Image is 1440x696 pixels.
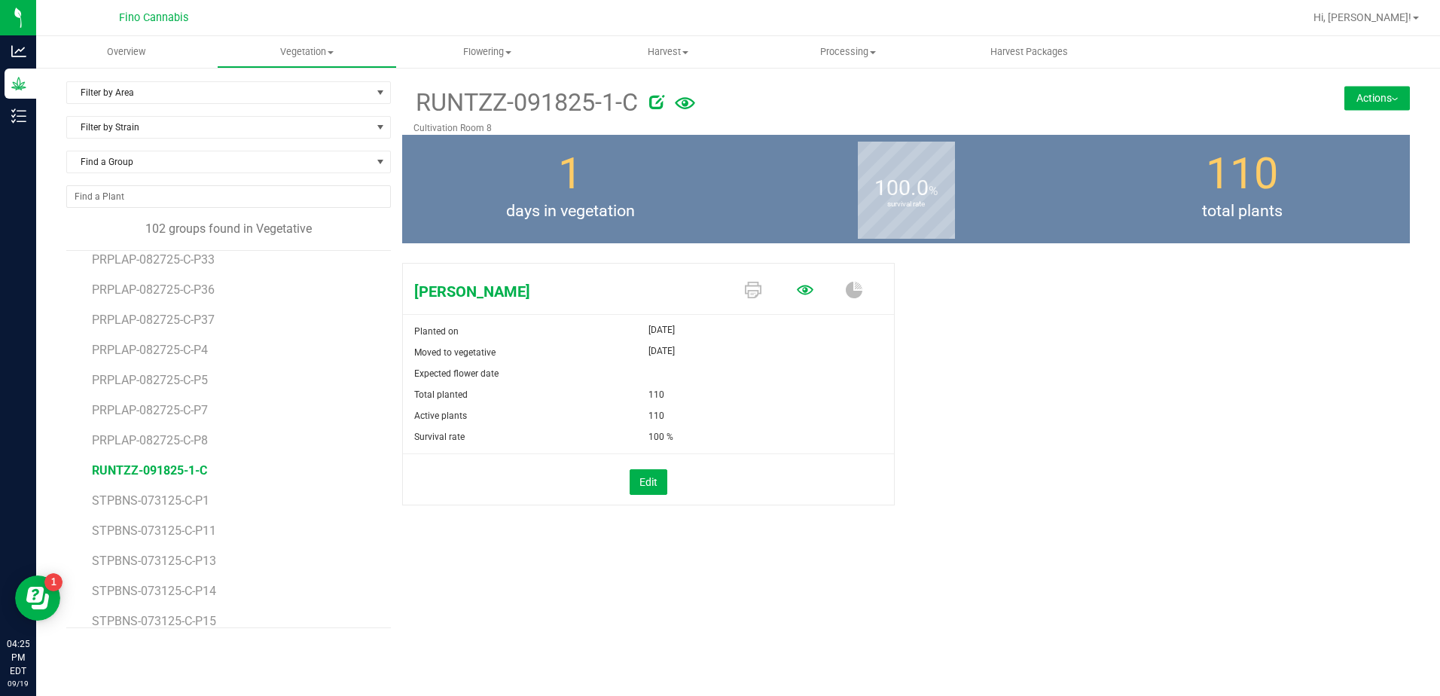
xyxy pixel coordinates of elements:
[67,82,371,103] span: Filter by Area
[1313,11,1411,23] span: Hi, [PERSON_NAME]!
[92,493,209,508] span: STPBNS-073125-C-P1
[11,108,26,124] inline-svg: Inventory
[7,637,29,678] p: 04:25 PM EDT
[92,282,215,297] span: PRPLAP-082725-C-P36
[414,326,459,337] span: Planted on
[1344,86,1410,110] button: Actions
[414,411,467,421] span: Active plants
[648,426,673,447] span: 100 %
[67,186,390,207] input: NO DATA FOUND
[11,76,26,91] inline-svg: Grow
[1085,135,1399,243] group-info-box: Total number of plants
[1206,148,1278,199] span: 110
[92,403,208,417] span: PRPLAP-082725-C-P7
[119,11,188,24] span: Fino Cannabis
[759,45,938,59] span: Processing
[758,36,939,68] a: Processing
[92,313,215,327] span: PRPLAP-082725-C-P37
[648,384,664,405] span: 110
[92,252,215,267] span: PRPLAP-082725-C-P33
[402,199,738,223] span: days in vegetation
[558,148,582,199] span: 1
[92,433,208,447] span: PRPLAP-082725-C-P8
[749,135,1063,243] group-info-box: Survival rate
[66,220,391,238] div: 102 groups found in Vegetative
[578,45,758,59] span: Harvest
[44,573,63,591] iframe: Resource center unread badge
[414,389,468,400] span: Total planted
[92,554,216,568] span: STPBNS-073125-C-P13
[578,36,758,68] a: Harvest
[92,584,216,598] span: STPBNS-073125-C-P14
[403,280,730,303] span: Runtz
[92,463,207,478] span: RUNTZZ-091825-1-C
[630,469,667,495] button: Edit
[648,405,664,426] span: 110
[92,373,208,387] span: PRPLAP-082725-C-P5
[371,82,390,103] span: select
[648,321,675,339] span: [DATE]
[414,347,496,358] span: Moved to vegetative
[414,432,465,442] span: Survival rate
[413,84,638,121] span: RUNTZZ-091825-1-C
[67,117,371,138] span: Filter by Strain
[92,614,216,628] span: STPBNS-073125-C-P15
[92,343,208,357] span: PRPLAP-082725-C-P4
[217,36,398,68] a: Vegetation
[15,575,60,621] iframe: Resource center
[92,524,216,538] span: STPBNS-073125-C-P11
[7,678,29,689] p: 09/19
[648,342,675,360] span: [DATE]
[858,137,955,272] b: survival rate
[87,45,166,59] span: Overview
[1074,199,1410,223] span: total plants
[414,368,499,379] span: Expected flower date
[397,36,578,68] a: Flowering
[413,121,1231,135] p: Cultivation Room 8
[398,45,577,59] span: Flowering
[67,151,371,172] span: Find a Group
[11,44,26,59] inline-svg: Analytics
[218,45,397,59] span: Vegetation
[413,135,727,243] group-info-box: Days in vegetation
[36,36,217,68] a: Overview
[938,36,1119,68] a: Harvest Packages
[970,45,1088,59] span: Harvest Packages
